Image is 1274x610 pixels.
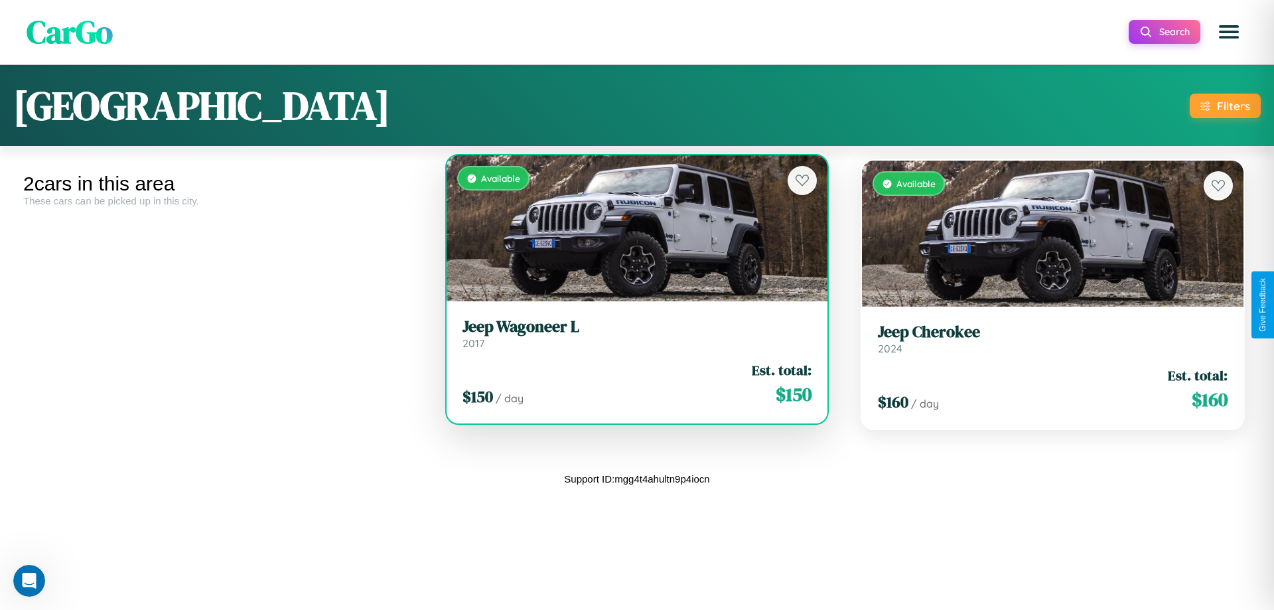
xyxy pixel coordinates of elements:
[1168,366,1228,385] span: Est. total:
[23,173,419,195] div: 2 cars in this area
[481,173,520,184] span: Available
[1217,99,1250,113] div: Filters
[1210,13,1247,50] button: Open menu
[496,392,524,405] span: / day
[896,178,936,189] span: Available
[462,317,812,337] h3: Jeep Wagoneer L
[1192,386,1228,413] span: $ 160
[1190,94,1261,118] button: Filters
[878,323,1228,355] a: Jeep Cherokee2024
[23,195,419,206] div: These cars can be picked up in this city.
[1159,26,1190,38] span: Search
[776,381,812,408] span: $ 150
[1258,278,1267,332] div: Give Feedback
[878,342,902,355] span: 2024
[462,317,812,350] a: Jeep Wagoneer L2017
[462,337,484,350] span: 2017
[878,391,908,413] span: $ 160
[27,10,113,54] span: CarGo
[13,78,390,133] h1: [GEOGRAPHIC_DATA]
[878,323,1228,342] h3: Jeep Cherokee
[564,470,709,488] p: Support ID: mgg4t4ahultn9p4iocn
[1129,20,1200,44] button: Search
[752,360,812,380] span: Est. total:
[911,397,939,410] span: / day
[13,565,45,597] iframe: Intercom live chat
[462,386,493,408] span: $ 150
